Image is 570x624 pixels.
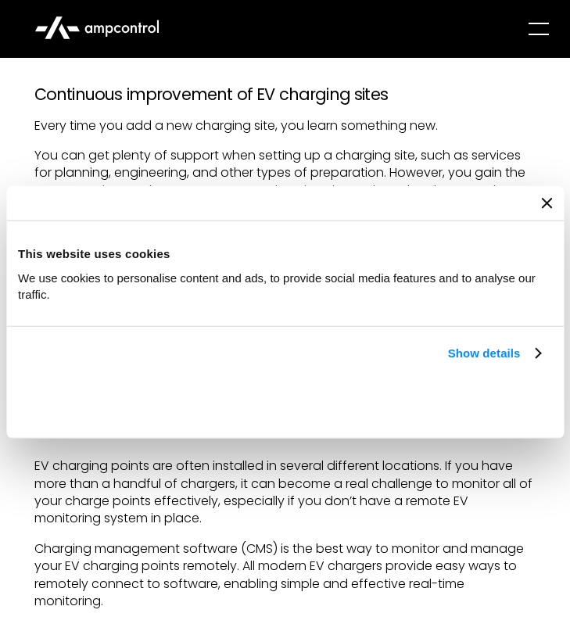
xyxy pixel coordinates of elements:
span: We use cookies to personalise content and ads, to provide social media features and to analyse ou... [18,271,536,300]
button: Okay [376,380,552,425]
p: Charging management software (CMS) is the best way to monitor and manage your EV charging points ... [34,540,536,611]
button: Close banner [541,198,552,209]
a: Show details [448,344,540,363]
div: menu [511,7,561,51]
div: This website uses cookies [18,245,552,264]
p: EV charging points are often installed in several different locations. If you have more than a ha... [34,457,536,528]
h3: Continuous improvement of EV charging sites [34,85,536,105]
p: Every time you add a new charging site, you learn something new. [34,117,536,134]
p: You can get plenty of support when setting up a charging site, such as services for planning, eng... [34,147,536,217]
